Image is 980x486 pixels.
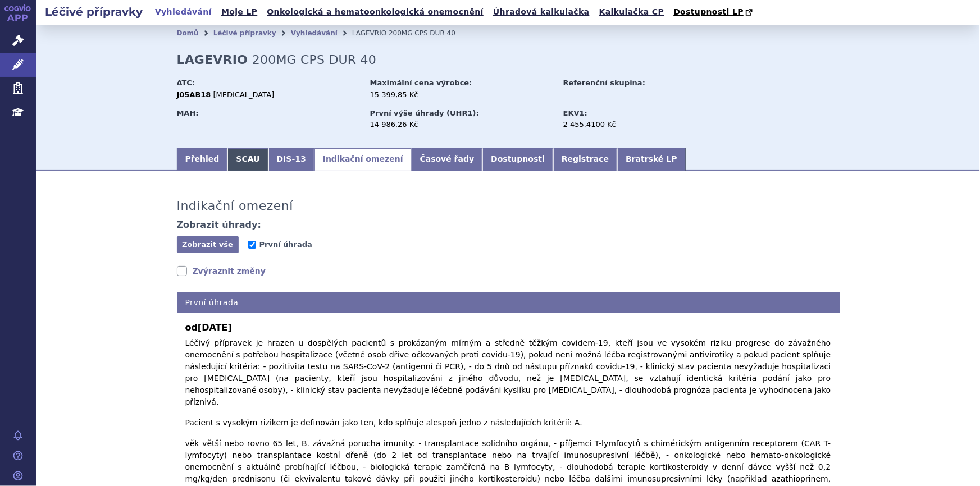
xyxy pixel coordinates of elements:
a: DIS-13 [268,148,314,171]
div: 2 455,4100 Kč [563,120,690,130]
a: Bratrské LP [617,148,685,171]
a: Indikační omezení [314,148,412,171]
strong: J05AB18 [177,90,211,99]
span: [MEDICAL_DATA] [213,90,275,99]
input: První úhrada [248,241,256,249]
span: 200MG CPS DUR 40 [252,53,376,67]
div: 15 399,85 Kč [370,90,553,100]
a: Zvýraznit změny [177,265,266,277]
a: Dostupnosti [482,148,553,171]
strong: ATC: [177,79,195,87]
a: Vyhledávání [152,4,215,20]
strong: Maximální cena výrobce: [370,79,472,87]
strong: Referenční skupina: [563,79,645,87]
a: Kalkulačka CP [596,4,668,20]
h4: První úhrada [177,292,840,313]
div: - [563,90,690,100]
a: Moje LP [218,4,261,20]
h2: Léčivé přípravky [36,4,152,20]
strong: LAGEVRIO [177,53,248,67]
h3: Indikační omezení [177,199,294,213]
div: - [177,120,359,130]
span: LAGEVRIO [352,29,386,37]
span: [DATE] [198,322,232,333]
div: 14 986,26 Kč [370,120,553,130]
span: Zobrazit vše [182,240,233,249]
strong: EKV1: [563,109,587,117]
span: Dostupnosti LP [673,7,744,16]
a: Onkologická a hematoonkologická onemocnění [263,4,487,20]
a: Léčivé přípravky [213,29,276,37]
a: Dostupnosti LP [670,4,758,20]
button: Zobrazit vše [177,236,239,253]
span: 200MG CPS DUR 40 [389,29,455,37]
a: Úhradová kalkulačka [490,4,593,20]
span: První úhrada [259,240,312,249]
a: SCAU [227,148,268,171]
strong: MAH: [177,109,199,117]
a: Přehled [177,148,228,171]
strong: První výše úhrady (UHR1): [370,109,479,117]
a: Časové řady [412,148,483,171]
a: Registrace [553,148,617,171]
b: od [185,321,831,334]
a: Vyhledávání [291,29,338,37]
a: Domů [177,29,199,37]
h4: Zobrazit úhrady: [177,219,262,231]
